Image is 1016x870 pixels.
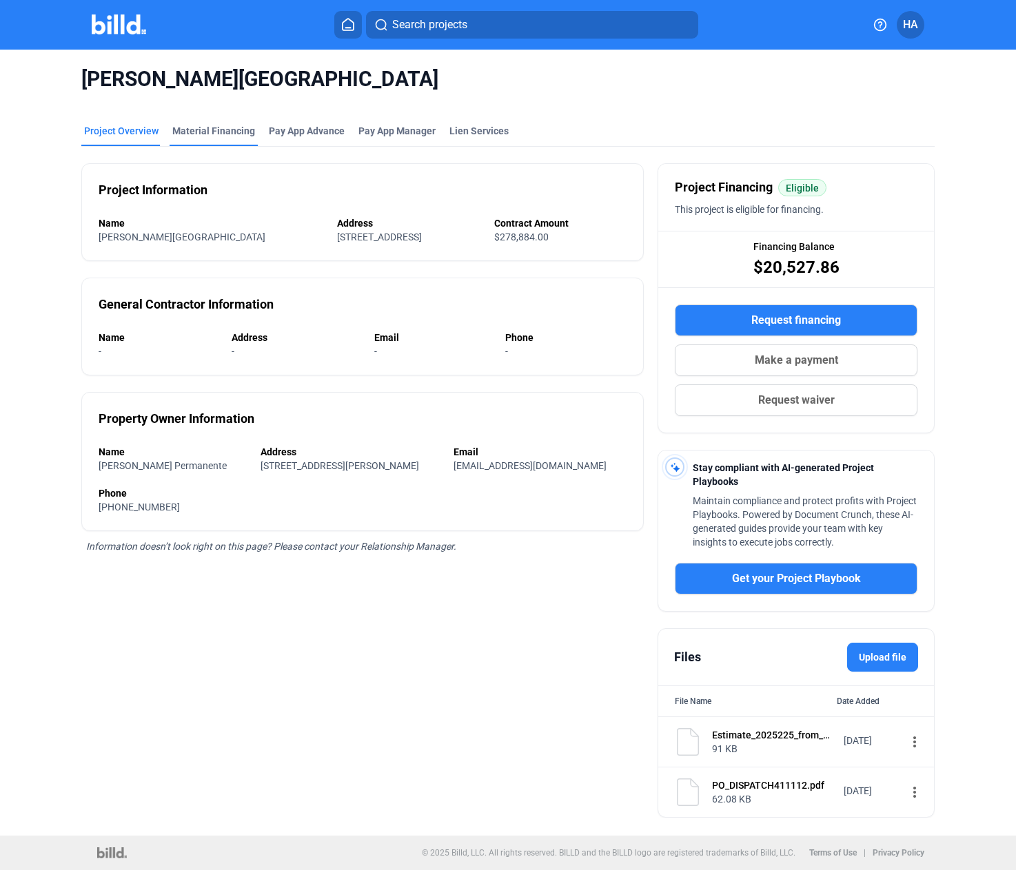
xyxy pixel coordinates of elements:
div: Files [674,648,701,667]
span: - [505,346,508,357]
span: [PERSON_NAME] Permanente [99,460,227,471]
div: Project Overview [84,124,159,138]
div: File Name [675,694,711,708]
button: Request waiver [675,384,917,416]
div: Lien Services [449,124,509,138]
span: [STREET_ADDRESS] [337,231,422,242]
div: Address [232,331,360,344]
span: [PERSON_NAME][GEOGRAPHIC_DATA] [99,231,265,242]
span: $20,527.86 [753,256,840,278]
span: Get your Project Playbook [732,570,861,587]
img: Billd Company Logo [92,14,146,34]
b: Terms of Use [809,848,857,858]
div: Date Added [837,694,917,708]
span: Make a payment [755,352,838,369]
img: logo [97,847,127,858]
div: Email [454,445,627,459]
div: Name [99,331,218,344]
span: Request financing [751,312,841,329]
div: Address [337,216,480,230]
p: | [864,848,866,858]
span: This project is eligible for financing. [675,204,824,215]
div: Contract Amount [494,216,627,230]
span: HA [903,17,918,33]
span: Stay compliant with AI-generated Project Playbooks [693,462,874,487]
mat-icon: more_vert [906,734,923,750]
mat-icon: more_vert [906,784,923,800]
span: Information doesn’t look right on this page? Please contact your Relationship Manager. [86,541,456,552]
mat-chip: Eligible [778,179,826,196]
div: Name [99,216,323,230]
img: document [674,778,702,806]
div: Email [374,331,492,344]
span: [PERSON_NAME][GEOGRAPHIC_DATA] [81,66,935,92]
span: Request waiver [758,392,835,408]
button: HA [897,11,924,39]
span: - [99,346,101,357]
button: Search projects [366,11,698,39]
span: - [374,346,377,357]
img: document [674,728,702,756]
label: Upload file [847,643,918,672]
div: [DATE] [844,734,899,747]
span: [EMAIL_ADDRESS][DOMAIN_NAME] [454,460,607,471]
div: Pay App Advance [269,124,345,138]
button: Get your Project Playbook [675,563,917,594]
span: $278,884.00 [494,231,549,242]
span: [PHONE_NUMBER] [99,501,180,512]
div: Phone [99,486,627,500]
div: Project Information [99,180,207,200]
span: [STREET_ADDRESS][PERSON_NAME] [261,460,419,471]
b: Privacy Policy [873,848,924,858]
div: Property Owner Information [99,409,254,428]
span: Project Financing [675,178,773,197]
button: Make a payment [675,344,917,376]
div: Estimate_2025225_from_J__L_WALL_COVERING_INC.pdf [712,728,835,742]
span: Search projects [392,17,467,33]
p: © 2025 Billd, LLC. All rights reserved. BILLD and the BILLD logo are registered trademarks of Bil... [422,848,795,858]
div: Material Financing [172,124,255,138]
div: 62.08 KB [712,792,835,806]
div: PO_DISPATCH411112.pdf [712,778,835,792]
button: Request financing [675,304,917,336]
div: Address [261,445,439,459]
div: Phone [505,331,627,344]
span: Pay App Manager [358,124,436,138]
div: Name [99,445,247,459]
div: 91 KB [712,742,835,756]
span: Financing Balance [753,240,835,253]
span: Maintain compliance and protect profits with Project Playbooks. Powered by Document Crunch, these... [693,495,917,548]
div: General Contractor Information [99,295,274,314]
span: - [232,346,234,357]
div: [DATE] [844,784,899,798]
